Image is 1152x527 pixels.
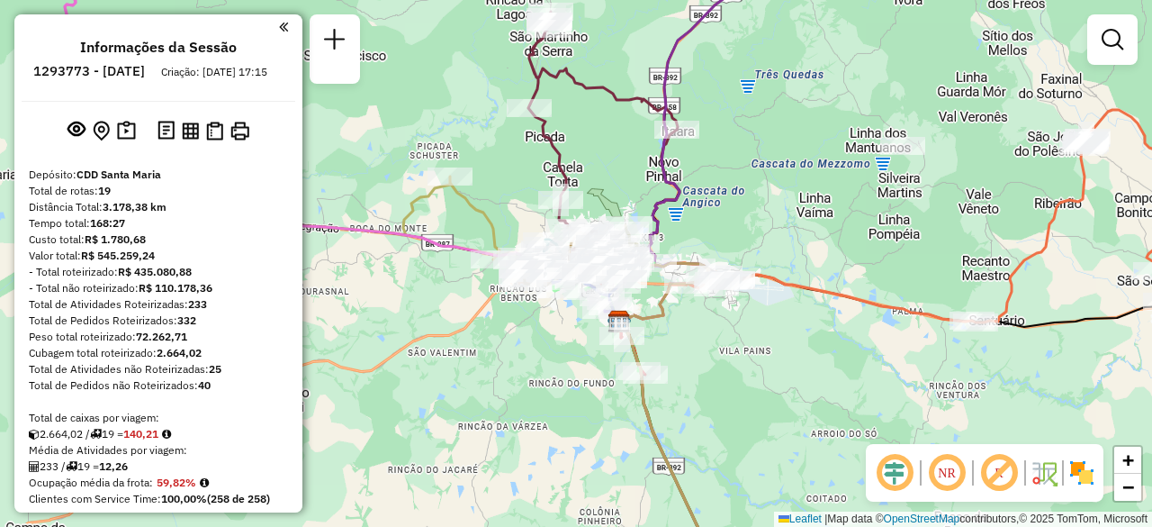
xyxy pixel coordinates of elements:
[99,459,128,473] strong: 12,26
[1122,476,1134,498] span: −
[880,137,925,155] div: Atividade não roteirizada - PRODUTOS COLONIAIS VAL DE BUIA LTDA
[29,280,288,296] div: - Total não roteirizado:
[824,513,827,525] span: |
[207,492,270,505] strong: (258 de 258)
[279,16,288,37] a: Clique aqui para minimizar o painel
[774,512,1152,527] div: Map data © contributors,© 2025 TomTom, Microsoft
[29,429,40,440] i: Cubagem total roteirizado
[695,272,740,290] div: Atividade não roteirizada - DSL COMERCIO DE COMB
[29,492,161,505] span: Clientes com Service Time:
[76,168,161,181] strong: CDD Santa Maria
[113,117,139,145] button: Painel de Sugestão
[80,39,237,56] h4: Informações da Sessão
[198,378,211,392] strong: 40
[98,184,111,197] strong: 19
[873,451,916,495] span: Ocultar deslocamento
[29,248,288,264] div: Valor total:
[33,63,145,79] h6: 1293773 - [DATE]
[29,361,288,377] div: Total de Atividades não Roteirizadas:
[925,451,968,495] span: Ocultar NR
[1030,459,1058,487] img: Fluxo de ruas
[29,296,288,313] div: Total de Atividades Roteirizadas:
[29,442,288,459] div: Média de Atividades por viagem:
[29,215,288,232] div: Tempo total:
[1067,459,1096,487] img: Exibir/Ocultar setores
[157,476,196,489] strong: 59,82%
[161,492,207,505] strong: 100,00%
[29,476,153,489] span: Ocupação média da frota:
[90,216,125,230] strong: 168:27
[154,64,274,80] div: Criação: [DATE] 17:15
[29,313,288,329] div: Total de Pedidos Roteirizados:
[202,118,227,144] button: Visualizar Romaneio
[29,264,288,280] div: - Total roteirizado:
[66,461,77,472] i: Total de rotas
[29,183,288,199] div: Total de rotas:
[29,410,288,426] div: Total de caixas por viagem:
[123,427,158,441] strong: 140,21
[598,224,643,242] div: Atividade não roteirizada - 11
[136,330,187,343] strong: 72.262,71
[29,167,288,183] div: Depósito:
[188,297,207,311] strong: 233
[29,232,288,248] div: Custo total:
[499,260,544,278] div: Atividade não roteirizada - 57.588.466 PAULA RENATA DIAS DA ROSA
[1114,447,1141,474] a: Zoom in
[778,513,822,525] a: Leaflet
[118,265,192,278] strong: R$ 435.080,88
[64,116,89,145] button: Exibir sessão original
[29,459,288,475] div: 233 / 19 =
[90,429,102,440] i: Total de rotas
[162,429,171,440] i: Meta Caixas/viagem: 171,22 Diferença: -31,01
[103,200,166,214] strong: 3.178,38 km
[607,310,631,333] img: CDD Santa Maria
[29,426,288,442] div: 2.664,02 / 19 =
[81,249,155,262] strong: R$ 545.259,24
[85,232,146,246] strong: R$ 1.780,68
[1114,474,1141,501] a: Zoom out
[884,513,960,525] a: OpenStreetMap
[200,477,209,488] em: Média calculada utilizando a maior ocupação (%Peso ou %Cubagem) de cada rota da sessão. Rotas cro...
[977,451,1021,495] span: Exibir rótulo
[1094,22,1130,58] a: Exibir filtros
[227,118,253,144] button: Imprimir Rotas
[317,22,353,62] a: Nova sessão e pesquisa
[29,345,288,361] div: Cubagem total roteirizado:
[29,199,288,215] div: Distância Total:
[29,461,40,472] i: Total de Atividades
[177,313,196,327] strong: 332
[157,346,202,359] strong: 2.664,02
[154,117,178,145] button: Logs desbloquear sessão
[29,329,288,345] div: Peso total roteirizado:
[178,118,202,142] button: Visualizar relatório de Roteirização
[499,269,544,287] div: Atividade não roteirizada - ALEX RAMOS
[209,362,221,376] strong: 25
[89,117,113,145] button: Centralizar mapa no depósito ou ponto de apoio
[139,281,212,295] strong: R$ 110.178,36
[562,263,607,281] div: Atividade não roteirizada - 62.103.626 LORENZO LORENSINI PALHARINI
[29,377,288,394] div: Total de Pedidos não Roteirizados:
[1122,449,1134,471] span: +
